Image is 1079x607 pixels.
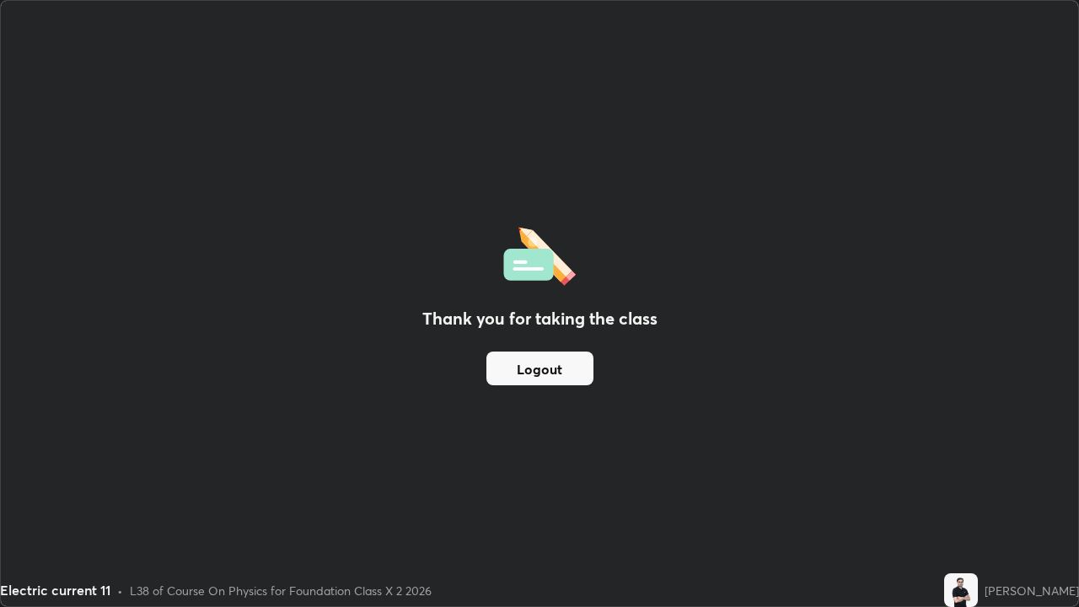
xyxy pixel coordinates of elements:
[117,582,123,599] div: •
[985,582,1079,599] div: [PERSON_NAME]
[503,222,576,286] img: offlineFeedback.1438e8b3.svg
[422,306,658,331] h2: Thank you for taking the class
[130,582,432,599] div: L38 of Course On Physics for Foundation Class X 2 2026
[486,352,593,385] button: Logout
[944,573,978,607] img: b499b2d2288d465e9a261f82da0a8523.jpg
